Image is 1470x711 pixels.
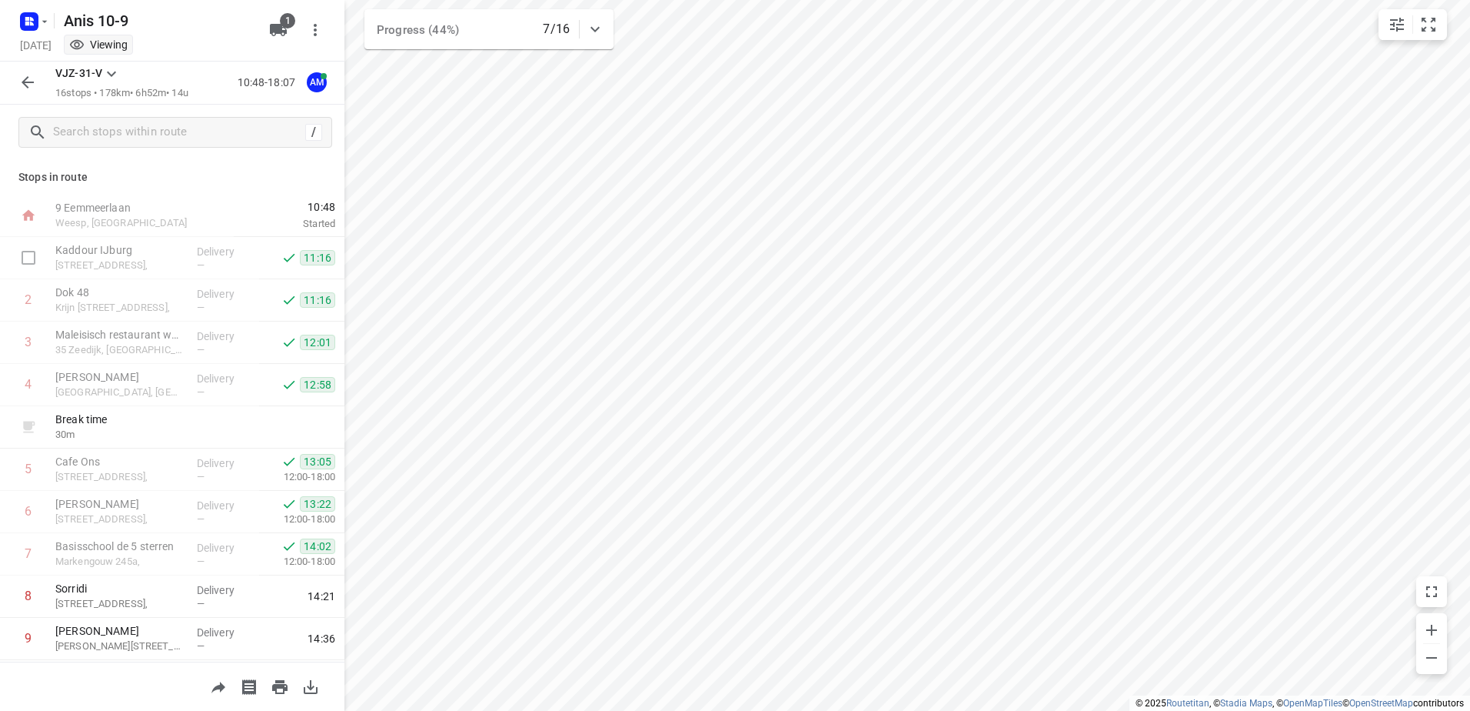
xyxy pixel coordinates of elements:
[308,631,335,646] span: 14:36
[55,215,215,231] p: Weesp, [GEOGRAPHIC_DATA]
[55,385,185,400] p: [GEOGRAPHIC_DATA], [GEOGRAPHIC_DATA]
[55,65,102,82] p: VJZ-31-V
[55,554,185,569] p: Markengouw 245a,
[25,546,32,561] div: 7
[197,540,254,556] p: Delivery
[55,623,185,639] p: [PERSON_NAME]
[25,631,32,646] div: 9
[281,539,297,554] svg: Done
[25,589,32,603] div: 8
[264,679,295,693] span: Print route
[197,286,254,302] p: Delivery
[55,581,185,596] p: Sorridi
[1413,9,1444,40] button: Fit zoom
[543,20,570,38] p: 7/16
[197,302,205,313] span: —
[55,512,185,527] p: [STREET_ADDRESS],
[1379,9,1447,40] div: small contained button group
[281,377,297,392] svg: Done
[1136,698,1464,709] li: © 2025 , © , © © contributors
[197,344,205,355] span: —
[300,539,335,554] span: 14:02
[55,496,185,512] p: [PERSON_NAME]
[13,242,44,273] span: Select
[55,327,185,342] p: Maleisisch restaurant wau
[300,377,335,392] span: 12:58
[377,23,459,37] span: Progress (44%)
[263,15,294,45] button: 1
[55,469,185,485] p: [STREET_ADDRESS],
[305,124,322,141] div: /
[295,679,326,693] span: Download route
[364,9,614,49] div: Progress (44%)7/16
[197,513,205,525] span: —
[197,598,205,609] span: —
[281,250,297,265] svg: Done
[281,496,297,512] svg: Done
[197,259,205,271] span: —
[300,292,335,308] span: 11:16
[308,589,335,604] span: 14:21
[1166,698,1209,709] a: Routetitan
[203,679,234,693] span: Share route
[55,342,185,358] p: 35 Zeedijk, [GEOGRAPHIC_DATA]
[197,625,254,640] p: Delivery
[300,250,335,265] span: 11:16
[281,292,297,308] svg: Done
[238,75,301,91] p: 10:48-18:07
[55,639,185,654] p: Martini van Geffenstraat 29C,
[259,512,335,527] p: 12:00-18:00
[1220,698,1272,709] a: Stadia Maps
[1349,698,1413,709] a: OpenStreetMap
[55,285,185,300] p: Dok 48
[197,329,254,344] p: Delivery
[55,539,185,554] p: Basisschool de 5 sterren
[25,292,32,307] div: 2
[55,242,185,258] p: Kaddour IJburg
[69,37,128,52] div: You are currently in view mode. To make any changes, go to edit project.
[55,427,185,442] p: 30 m
[1283,698,1342,709] a: OpenMapTiles
[55,596,185,612] p: [STREET_ADDRESS],
[55,200,215,215] p: 9 Eemmeerlaan
[197,371,254,386] p: Delivery
[234,679,264,693] span: Print shipping labels
[55,86,188,101] p: 16 stops • 178km • 6h52m • 14u
[281,454,297,469] svg: Done
[55,258,185,273] p: [STREET_ADDRESS],
[55,454,185,469] p: Cafe Ons
[259,554,335,569] p: 12:00-18:00
[55,300,185,315] p: Krijn [STREET_ADDRESS],
[53,121,305,145] input: Search stops within route
[197,582,254,598] p: Delivery
[280,13,295,28] span: 1
[55,412,185,427] p: Break time
[281,335,297,350] svg: Done
[197,498,254,513] p: Delivery
[197,386,205,398] span: —
[25,462,32,476] div: 5
[197,556,205,567] span: —
[259,469,335,485] p: 12:00-18:00
[197,471,205,482] span: —
[18,169,326,185] p: Stops in route
[197,640,205,652] span: —
[25,377,32,392] div: 4
[300,496,335,512] span: 13:22
[234,216,335,232] p: Started
[300,15,331,45] button: More
[25,335,32,349] div: 3
[1382,9,1412,40] button: Map settings
[234,199,335,215] span: 10:48
[300,335,335,350] span: 12:01
[300,454,335,469] span: 13:05
[197,456,254,471] p: Delivery
[197,244,254,259] p: Delivery
[55,369,185,385] p: [PERSON_NAME]
[25,504,32,519] div: 6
